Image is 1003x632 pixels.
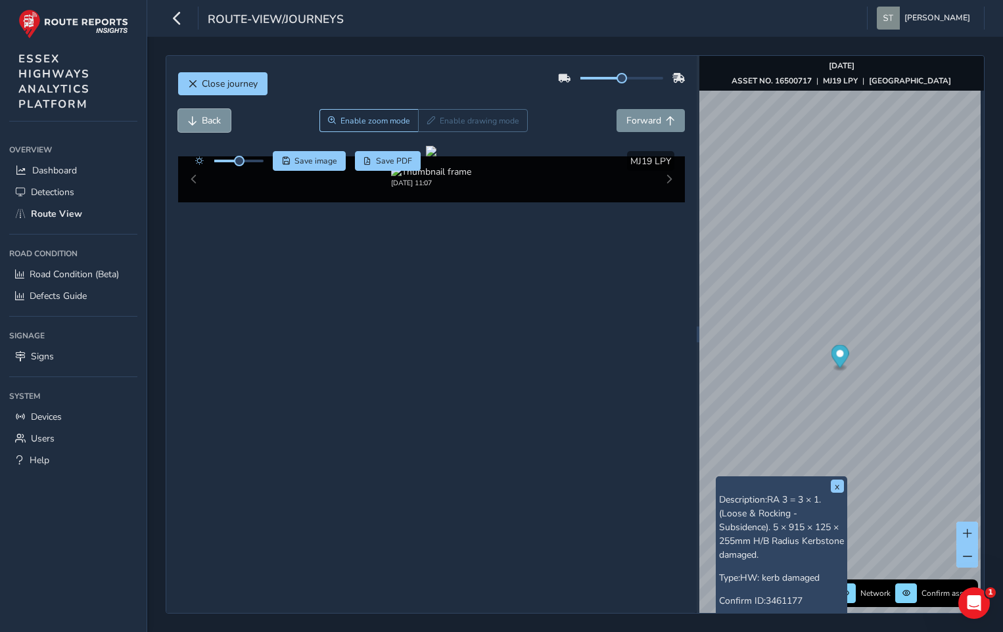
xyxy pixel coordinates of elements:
a: Devices [9,406,137,428]
div: Road Condition [9,244,137,263]
span: 3461177 [766,595,803,607]
span: Route View [31,208,82,220]
button: PDF [355,151,421,171]
span: Save PDF [376,156,412,166]
a: Route View [9,203,137,225]
strong: ASSET NO. 16500717 [732,76,812,86]
div: Overview [9,140,137,160]
button: Zoom [319,109,419,132]
span: RA 3 = 3 × 1. (Loose & Rocking - Subsidence). 5 × 915 × 125 × 255mm H/B Radius Kerbstone damaged. [719,493,844,561]
button: Close journey [178,72,268,95]
span: Forward [626,114,661,127]
button: Back [178,109,231,132]
button: Save [273,151,346,171]
button: [PERSON_NAME] [877,7,975,30]
iframe: Intercom live chat [958,587,990,619]
p: Description: [719,493,844,562]
span: HW: kerb damaged [740,572,820,584]
a: Detections [9,181,137,203]
span: route-view/journeys [208,11,344,30]
a: Road Condition (Beta) [9,263,137,285]
p: Confirm ID: [719,594,844,608]
a: Signs [9,346,137,367]
span: Devices [31,411,62,423]
span: Dashboard [32,164,77,177]
span: Detections [31,186,74,198]
div: Signage [9,326,137,346]
a: Help [9,449,137,471]
div: | | [732,76,951,86]
div: Map marker [831,345,849,372]
span: Road Condition (Beta) [30,268,119,281]
span: Back [202,114,221,127]
span: Close journey [202,78,258,90]
span: Defects Guide [30,290,87,302]
span: Users [31,432,55,445]
div: System [9,386,137,406]
a: Defects Guide [9,285,137,307]
span: Network [860,588,891,598]
a: Dashboard [9,160,137,181]
span: MJ19 LPY [630,155,671,168]
span: Confirm assets [921,588,974,598]
img: rr logo [18,9,128,39]
span: Save image [294,156,337,166]
strong: [GEOGRAPHIC_DATA] [869,76,951,86]
img: diamond-layout [877,7,900,30]
button: x [831,480,844,493]
span: [PERSON_NAME] [904,7,970,30]
img: Thumbnail frame [391,166,471,178]
strong: [DATE] [829,60,854,71]
div: [DATE] 11:07 [391,178,471,188]
span: Enable zoom mode [340,116,410,126]
span: 1 [985,587,996,598]
span: ESSEX HIGHWAYS ANALYTICS PLATFORM [18,51,90,112]
span: Help [30,454,49,466]
strong: MJ19 LPY [823,76,858,86]
span: Signs [31,350,54,363]
button: Forward [617,109,685,132]
a: Users [9,428,137,449]
p: Type: [719,571,844,585]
